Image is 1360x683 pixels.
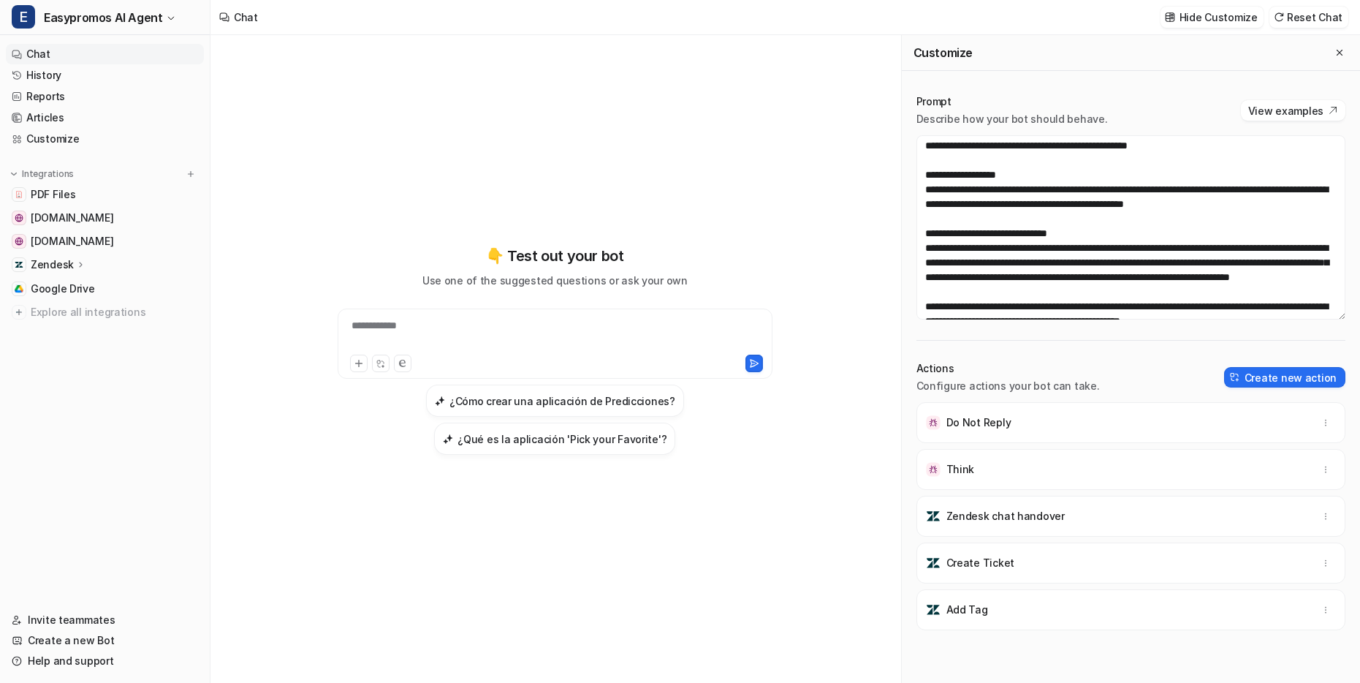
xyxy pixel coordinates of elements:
span: [DOMAIN_NAME] [31,234,113,249]
p: Create Ticket [946,556,1014,570]
p: Configure actions your bot can take. [916,379,1100,393]
img: Add Tag icon [926,603,941,617]
a: PDF FilesPDF Files [6,184,204,205]
button: Close flyout [1331,44,1348,61]
img: customize [1165,12,1175,23]
span: Explore all integrations [31,301,198,324]
img: Zendesk chat handover icon [926,509,941,524]
img: PDF Files [15,190,23,199]
span: Easypromos AI Agent [44,7,162,28]
img: Create Ticket icon [926,556,941,570]
a: Google DriveGoogle Drive [6,279,204,299]
a: History [6,65,204,86]
button: Integrations [6,167,78,181]
p: Use one of the suggested questions or ask your own [422,273,688,288]
a: www.easypromosapp.com[DOMAIN_NAME] [6,208,204,228]
div: Chat [234,10,258,25]
button: View examples [1241,100,1345,121]
button: ¿Cómo crear una aplicación de Predicciones?¿Cómo crear una aplicación de Predicciones? [426,385,684,417]
img: www.easypromosapp.com [15,214,23,222]
a: Reports [6,86,204,107]
button: Create new action [1224,367,1345,388]
button: Reset Chat [1269,7,1348,28]
h3: ¿Cómo crear una aplicación de Predicciones? [449,393,675,409]
img: Google Drive [15,284,23,293]
span: E [12,5,35,29]
p: Integrations [22,168,74,180]
a: easypromos-apiref.redoc.ly[DOMAIN_NAME] [6,231,204,252]
a: Chat [6,44,204,64]
p: Prompt [916,94,1108,109]
img: Think icon [926,462,941,477]
p: Zendesk [31,257,74,272]
a: Help and support [6,651,204,671]
img: explore all integrations [12,305,26,320]
img: Zendesk [15,260,23,269]
img: menu_add.svg [186,169,196,179]
p: Do Not Reply [946,415,1011,430]
p: Zendesk chat handover [946,509,1065,524]
img: easypromos-apiref.redoc.ly [15,237,23,246]
img: Do Not Reply icon [926,415,941,430]
span: [DOMAIN_NAME] [31,211,113,225]
img: ¿Qué es la aplicación 'Pick your Favorite'? [443,434,453,445]
button: ¿Qué es la aplicación 'Pick your Favorite'?¿Qué es la aplicación 'Pick your Favorite'? [434,423,675,455]
img: create-action-icon.svg [1230,372,1240,382]
a: Customize [6,129,204,149]
a: Articles [6,107,204,128]
img: ¿Cómo crear una aplicación de Predicciones? [435,396,445,407]
a: Create a new Bot [6,630,204,651]
h3: ¿Qué es la aplicación 'Pick your Favorite'? [457,431,666,447]
span: Google Drive [31,282,95,296]
p: Hide Customize [1179,10,1258,25]
a: Explore all integrations [6,302,204,322]
span: PDF Files [31,187,75,202]
p: Add Tag [946,603,988,617]
h2: Customize [913,45,973,60]
button: Hide Customize [1160,7,1264,28]
p: 👇 Test out your bot [486,245,623,267]
img: reset [1274,12,1284,23]
a: Invite teammates [6,610,204,630]
img: expand menu [9,169,19,179]
p: Think [946,462,975,477]
p: Actions [916,361,1100,376]
p: Describe how your bot should behave. [916,112,1108,127]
